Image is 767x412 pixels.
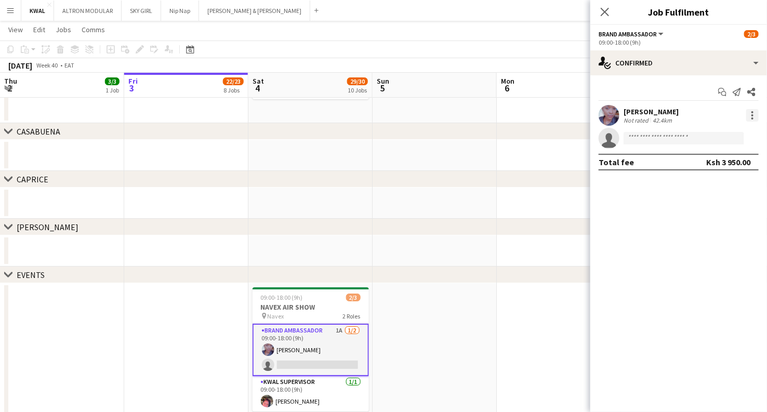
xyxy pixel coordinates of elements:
[343,312,361,320] span: 2 Roles
[128,76,138,86] span: Fri
[82,25,105,34] span: Comms
[56,25,71,34] span: Jobs
[268,312,284,320] span: Navex
[51,23,75,36] a: Jobs
[253,302,369,312] h3: NAVEX AIR SHOW
[21,1,54,21] button: KWAL
[8,60,32,71] div: [DATE]
[599,38,759,46] div: 09:00-18:00 (9h)
[501,76,514,86] span: Mon
[8,25,23,34] span: View
[29,23,49,36] a: Edit
[17,126,60,137] div: CASABUENA
[77,23,109,36] a: Comms
[347,77,368,85] span: 29/30
[590,5,767,19] h3: Job Fulfilment
[744,30,759,38] span: 2/3
[4,76,17,86] span: Thu
[499,82,514,94] span: 6
[599,30,665,38] button: Brand Ambassador
[127,82,138,94] span: 3
[375,82,389,94] span: 5
[253,324,369,376] app-card-role: Brand Ambassador1A1/209:00-18:00 (9h)[PERSON_NAME]
[161,1,199,21] button: Nip Nap
[251,82,264,94] span: 4
[223,86,243,94] div: 8 Jobs
[624,107,679,116] div: [PERSON_NAME]
[122,1,161,21] button: SKY GIRL
[105,77,120,85] span: 3/3
[348,86,367,94] div: 10 Jobs
[253,376,369,411] app-card-role: KWAL SUPERVISOR1/109:00-18:00 (9h)[PERSON_NAME]
[54,1,122,21] button: ALTRON MODULAR
[105,86,119,94] div: 1 Job
[34,61,60,69] span: Week 40
[377,76,389,86] span: Sun
[3,82,17,94] span: 2
[253,287,369,411] app-job-card: 09:00-18:00 (9h)2/3NAVEX AIR SHOW Navex2 RolesBrand Ambassador1A1/209:00-18:00 (9h)[PERSON_NAME] ...
[651,116,674,124] div: 42.4km
[706,157,750,167] div: Ksh 3 950.00
[33,25,45,34] span: Edit
[599,30,657,38] span: Brand Ambassador
[17,222,78,232] div: [PERSON_NAME]
[199,1,310,21] button: [PERSON_NAME] & [PERSON_NAME]
[599,157,634,167] div: Total fee
[590,50,767,75] div: Confirmed
[17,270,45,280] div: EVENTS
[253,76,264,86] span: Sat
[346,294,361,301] span: 2/3
[624,116,651,124] div: Not rated
[4,23,27,36] a: View
[64,61,74,69] div: EAT
[261,294,303,301] span: 09:00-18:00 (9h)
[223,77,244,85] span: 22/23
[17,174,48,184] div: CAPRICE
